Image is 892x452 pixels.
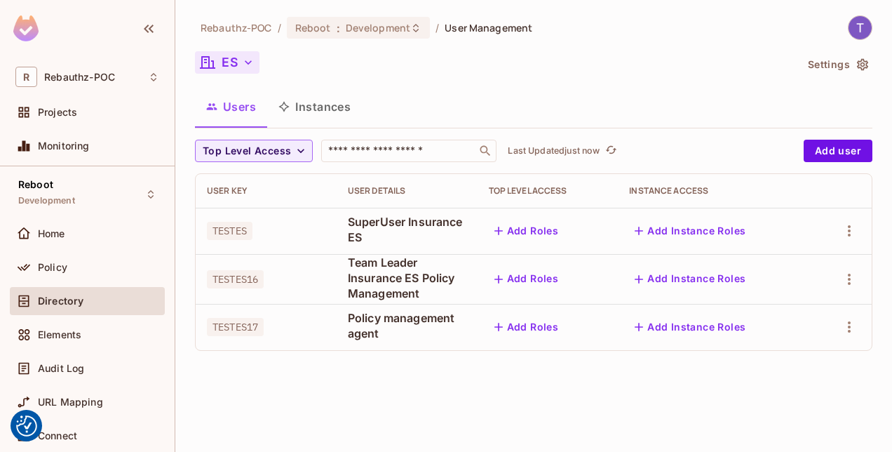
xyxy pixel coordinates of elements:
span: Policy management agent [348,310,466,341]
span: R [15,67,37,87]
span: Policy [38,262,67,273]
button: Consent Preferences [16,416,37,437]
button: ES [195,51,259,74]
span: Development [18,195,75,206]
span: Workspace: Rebauthz-POC [44,72,115,83]
span: SuperUser Insurance ES [348,214,466,245]
div: Instance Access [629,185,800,197]
span: Top Level Access [203,142,291,160]
span: TESTES16 [207,270,264,288]
p: Last Updated just now [508,145,600,157]
img: SReyMgAAAABJRU5ErkJggg== [13,15,39,41]
button: refresh [602,142,619,159]
span: Directory [38,295,83,307]
button: Add Instance Roles [629,316,751,338]
button: Users [195,89,267,124]
li: / [435,21,439,34]
span: TESTES [207,222,252,240]
button: Add Instance Roles [629,268,751,291]
span: Audit Log [38,363,84,374]
span: the active workspace [201,21,272,34]
span: Elements [38,329,81,340]
img: Tax Tax [849,16,872,39]
button: Top Level Access [195,140,313,162]
span: Reboot [295,21,331,34]
img: Revisit consent button [16,416,37,437]
button: Add Roles [489,316,565,338]
span: Home [38,228,65,239]
button: Add user [804,140,872,162]
button: Settings [802,53,872,76]
div: User Details [348,185,466,197]
div: Top Level Access [489,185,607,197]
button: Instances [267,89,362,124]
span: refresh [605,144,617,158]
button: Add Roles [489,220,565,242]
span: : [336,22,341,34]
span: Click to refresh data [600,142,619,159]
button: Add Roles [489,268,565,291]
span: Projects [38,107,77,118]
div: User Key [207,185,325,197]
button: Add Instance Roles [629,220,751,242]
span: URL Mapping [38,397,103,408]
span: TESTES17 [207,318,264,336]
span: User Management [445,21,532,34]
span: Connect [38,430,77,441]
li: / [278,21,281,34]
span: Team Leader Insurance ES Policy Management [348,255,466,301]
span: Reboot [18,179,53,190]
span: Development [346,21,410,34]
span: Monitoring [38,140,90,152]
